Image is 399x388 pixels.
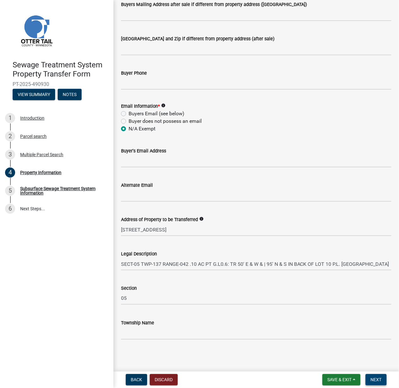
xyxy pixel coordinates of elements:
div: Multiple Parcel Search [20,152,63,157]
div: Subsurface Sewage Treatment System Information [20,186,103,195]
label: Buyers Mailing Address after sale if different from property address ([GEOGRAPHIC_DATA]) [121,3,307,7]
div: 4 [5,168,15,178]
label: N/A Exempt [129,125,155,133]
div: 2 [5,131,15,141]
button: Notes [58,89,82,100]
span: Next [371,377,382,382]
label: Buyer's Email Address [121,149,166,153]
label: Buyer Phone [121,71,147,76]
label: Township Name [121,321,154,326]
button: View Summary [13,89,55,100]
label: Legal Description [121,252,157,256]
button: Save & Exit [322,374,361,385]
div: Parcel search [20,134,47,139]
button: Next [366,374,387,385]
label: Email Information [121,104,160,109]
label: Alternate Email [121,183,153,188]
div: 1 [5,113,15,123]
img: Otter Tail County, Minnesota [13,7,60,54]
span: Save & Exit [327,377,352,382]
label: Section [121,286,137,291]
span: Back [131,377,142,382]
div: 6 [5,204,15,214]
label: [GEOGRAPHIC_DATA] and Zip if different from property address (after sale) [121,37,275,41]
div: 3 [5,150,15,160]
div: Introduction [20,116,44,120]
button: Discard [150,374,178,385]
label: Buyer does not possess an email [129,117,202,125]
wm-modal-confirm: Notes [58,92,82,97]
i: info [161,103,165,108]
wm-modal-confirm: Summary [13,92,55,97]
i: info [199,217,204,221]
label: Address of Property to be Transferred [121,218,198,222]
div: Property Information [20,170,61,175]
div: 5 [5,186,15,196]
span: PT-2025-490930 [13,81,101,87]
h4: Sewage Treatment System Property Transfer Form [13,60,108,79]
label: Buyers Email (see below) [129,110,184,117]
button: Back [126,374,147,385]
